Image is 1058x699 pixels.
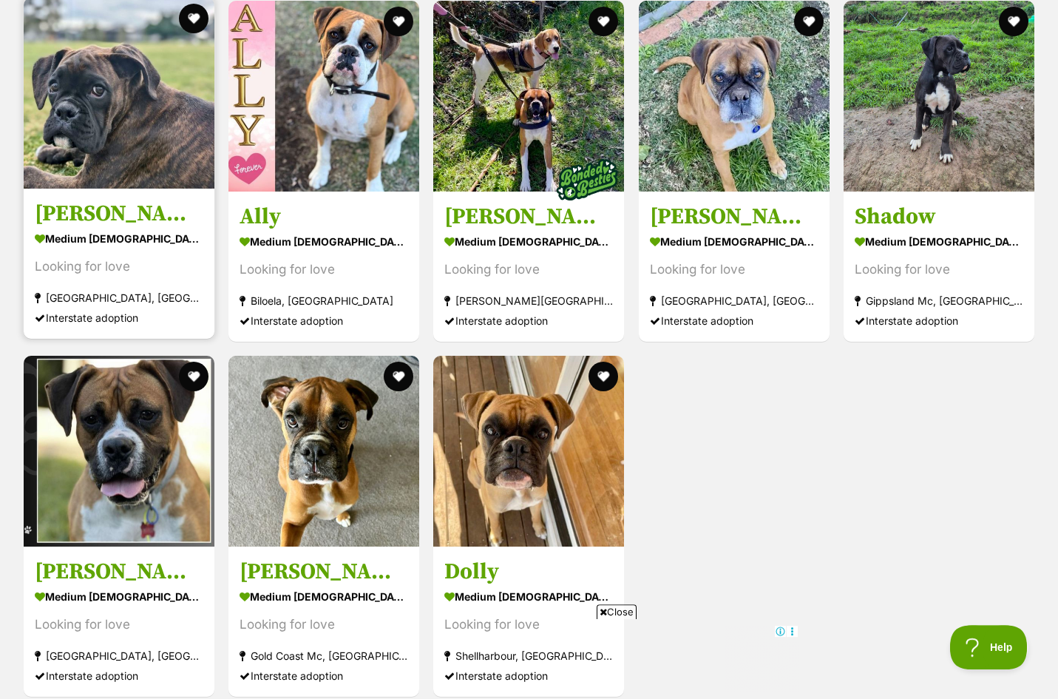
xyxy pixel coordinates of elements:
img: Leo [228,356,419,547]
button: favourite [384,7,413,36]
a: [PERSON_NAME] & [PERSON_NAME] medium [DEMOGRAPHIC_DATA] Dog Looking for love [PERSON_NAME][GEOGRA... [433,192,624,342]
a: [PERSON_NAME] medium [DEMOGRAPHIC_DATA] Dog Looking for love [GEOGRAPHIC_DATA], [GEOGRAPHIC_DATA]... [639,192,830,342]
img: Dolly [433,356,624,547]
button: favourite [179,362,208,391]
div: Looking for love [240,614,408,634]
div: medium [DEMOGRAPHIC_DATA] Dog [240,231,408,252]
h3: [PERSON_NAME] [35,200,203,228]
h3: [PERSON_NAME] [650,203,818,231]
img: Shadow [844,1,1034,192]
div: [GEOGRAPHIC_DATA], [GEOGRAPHIC_DATA] [650,291,818,311]
button: favourite [589,362,619,391]
span: Close [597,604,637,619]
div: Interstate adoption [650,311,818,331]
button: favourite [794,7,824,36]
div: Biloela, [GEOGRAPHIC_DATA] [240,291,408,311]
div: medium [DEMOGRAPHIC_DATA] Dog [35,585,203,607]
iframe: Advertisement [260,625,798,692]
div: [PERSON_NAME][GEOGRAPHIC_DATA], [GEOGRAPHIC_DATA] [444,291,613,311]
h3: Shadow [855,203,1023,231]
button: favourite [999,7,1028,36]
img: Jessie [639,1,830,192]
a: Ally medium [DEMOGRAPHIC_DATA] Dog Looking for love Biloela, [GEOGRAPHIC_DATA] Interstate adoptio... [228,192,419,342]
div: medium [DEMOGRAPHIC_DATA] Dog [35,228,203,249]
a: [PERSON_NAME] medium [DEMOGRAPHIC_DATA] Dog Looking for love Gold Coast Mc, [GEOGRAPHIC_DATA] Int... [228,546,419,696]
img: Charlie [24,356,214,547]
img: Ally [228,1,419,192]
div: [GEOGRAPHIC_DATA], [GEOGRAPHIC_DATA] [35,645,203,665]
button: favourite [589,7,619,36]
button: favourite [179,4,208,33]
div: medium [DEMOGRAPHIC_DATA] Dog [650,231,818,252]
img: bonded besties [551,143,625,217]
div: [GEOGRAPHIC_DATA], [GEOGRAPHIC_DATA] [35,288,203,308]
h3: Ally [240,203,408,231]
div: Looking for love [35,614,203,634]
h3: [PERSON_NAME] [240,557,408,585]
div: Looking for love [650,260,818,280]
a: [PERSON_NAME] medium [DEMOGRAPHIC_DATA] Dog Looking for love [GEOGRAPHIC_DATA], [GEOGRAPHIC_DATA]... [24,189,214,339]
div: medium [DEMOGRAPHIC_DATA] Dog [444,585,613,607]
button: favourite [384,362,413,391]
div: Gold Coast Mc, [GEOGRAPHIC_DATA] [240,645,408,665]
iframe: Help Scout Beacon - Open [950,625,1028,669]
h3: [PERSON_NAME] [35,557,203,585]
img: Wally & Josie [433,1,624,192]
div: Looking for love [855,260,1023,280]
div: Looking for love [35,257,203,277]
a: [PERSON_NAME] medium [DEMOGRAPHIC_DATA] Dog Looking for love [GEOGRAPHIC_DATA], [GEOGRAPHIC_DATA]... [24,546,214,696]
div: Interstate adoption [240,311,408,331]
div: medium [DEMOGRAPHIC_DATA] Dog [240,585,408,607]
a: Shadow medium [DEMOGRAPHIC_DATA] Dog Looking for love Gippsland Mc, [GEOGRAPHIC_DATA] Interstate ... [844,192,1034,342]
div: Looking for love [240,260,408,280]
div: Gippsland Mc, [GEOGRAPHIC_DATA] [855,291,1023,311]
div: Interstate adoption [855,311,1023,331]
div: Interstate adoption [35,308,203,328]
div: Interstate adoption [240,665,408,685]
div: medium [DEMOGRAPHIC_DATA] Dog [855,231,1023,252]
h3: Dolly [444,557,613,585]
div: Interstate adoption [444,311,613,331]
div: Interstate adoption [35,665,203,685]
div: Looking for love [444,614,613,634]
h3: [PERSON_NAME] & [PERSON_NAME] [444,203,613,231]
div: medium [DEMOGRAPHIC_DATA] Dog [444,231,613,252]
div: Looking for love [444,260,613,280]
